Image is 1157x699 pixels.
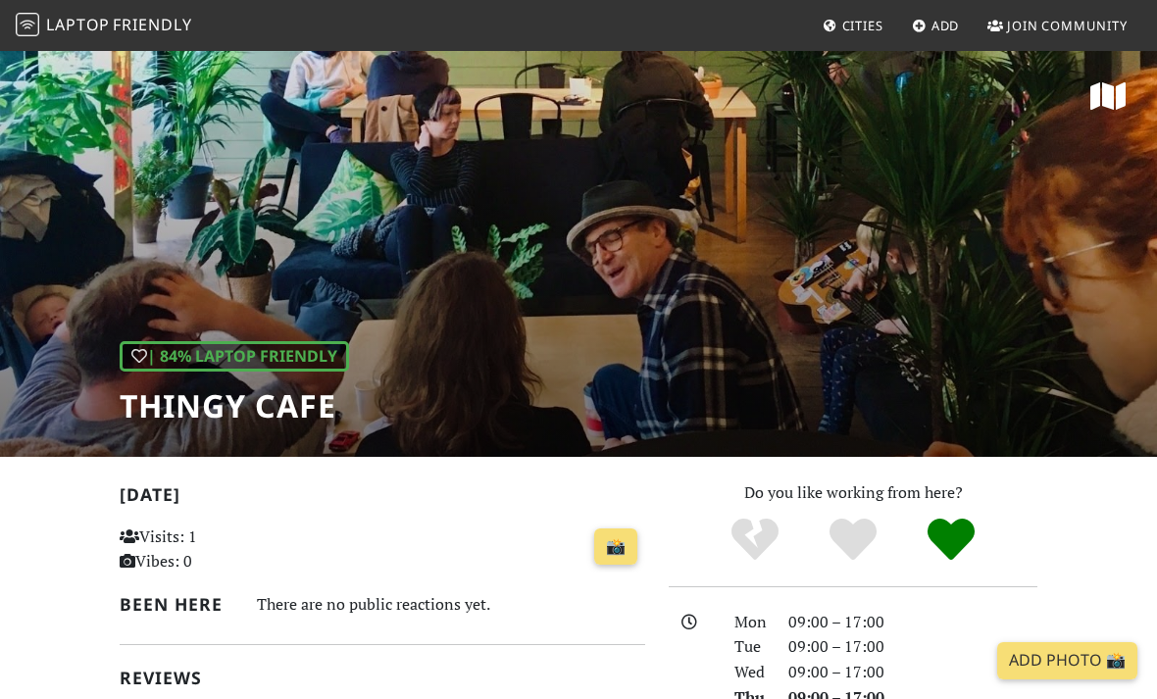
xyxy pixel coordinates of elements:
span: Laptop [46,14,110,35]
img: LaptopFriendly [16,13,39,36]
a: LaptopFriendly LaptopFriendly [16,9,192,43]
div: 09:00 – 17:00 [777,634,1049,660]
span: Friendly [113,14,191,35]
a: Add [904,8,968,43]
h2: Been here [120,594,233,615]
span: Cities [842,17,883,34]
div: Mon [723,610,778,635]
a: Join Community [980,8,1135,43]
span: Add [931,17,960,34]
p: Do you like working from here? [669,480,1037,506]
div: No [706,516,804,565]
div: 09:00 – 17:00 [777,660,1049,685]
a: Cities [815,8,891,43]
div: 09:00 – 17:00 [777,610,1049,635]
div: | 84% Laptop Friendly [120,341,349,373]
div: Definitely! [902,516,1000,565]
p: Visits: 1 Vibes: 0 [120,524,279,574]
a: 📸 [594,528,637,566]
a: Add Photo 📸 [997,642,1137,679]
h2: [DATE] [120,484,645,513]
span: Join Community [1007,17,1128,34]
div: There are no public reactions yet. [257,590,645,619]
div: Yes [804,516,902,565]
h2: Reviews [120,668,645,688]
div: Wed [723,660,778,685]
div: Tue [723,634,778,660]
h1: Thingy Cafe [120,387,349,424]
